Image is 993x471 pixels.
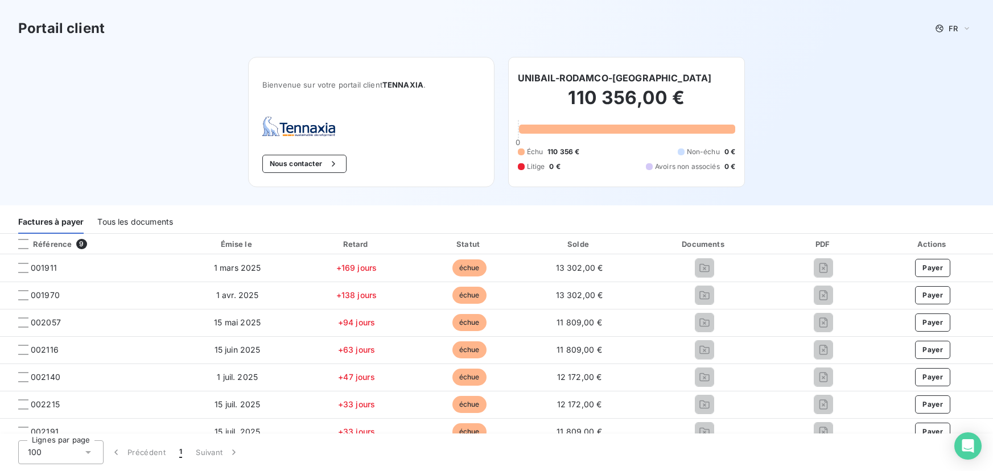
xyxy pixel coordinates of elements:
span: échue [452,423,487,440]
button: Précédent [104,440,172,464]
span: 12 172,00 € [557,399,602,409]
span: 002140 [31,371,60,383]
span: 11 809,00 € [557,427,602,436]
span: échue [452,396,487,413]
span: échue [452,341,487,358]
span: +47 jours [338,372,374,382]
div: Statut [416,238,523,250]
div: Tous les documents [97,210,173,234]
span: 11 809,00 € [557,317,602,327]
button: Nous contacter [262,155,347,173]
button: Payer [915,259,950,277]
button: Payer [915,341,950,359]
span: FR [949,24,958,33]
h2: 110 356,00 € [518,86,736,121]
button: 1 [172,440,189,464]
span: Bienvenue sur votre portail client . [262,80,480,89]
div: Émise le [178,238,297,250]
span: 002215 [31,399,60,410]
button: Suivant [189,440,246,464]
span: 12 172,00 € [557,372,602,382]
div: Retard [302,238,411,250]
div: Actions [875,238,991,250]
span: Non-échu [687,147,720,157]
div: Documents [636,238,772,250]
button: Payer [915,286,950,304]
span: 0 [516,138,520,147]
button: Payer [915,423,950,441]
span: 001911 [31,262,57,274]
span: 1 [179,447,182,458]
div: Factures à payer [18,210,84,234]
span: 15 juil. 2025 [215,427,260,436]
span: échue [452,314,487,331]
span: +138 jours [336,290,377,300]
h3: Portail client [18,18,105,39]
span: 1 mars 2025 [214,263,261,272]
span: 15 mai 2025 [214,317,261,327]
span: TENNAXIA [382,80,423,89]
span: 110 356 € [547,147,579,157]
img: Company logo [262,117,335,137]
span: 002116 [31,344,59,356]
div: Solde [528,238,632,250]
span: +33 jours [338,399,375,409]
button: Payer [915,368,950,386]
span: Avoirs non associés [655,162,720,172]
span: Litige [527,162,545,172]
span: 002191 [31,426,59,437]
span: 002057 [31,317,61,328]
span: 9 [76,239,86,249]
span: +94 jours [338,317,375,327]
span: échue [452,369,487,386]
h6: UNIBAIL-RODAMCO-[GEOGRAPHIC_DATA] [518,71,712,85]
span: 1 juil. 2025 [217,372,258,382]
button: Payer [915,313,950,332]
div: PDF [777,238,871,250]
span: +169 jours [336,263,377,272]
span: 15 juil. 2025 [215,399,260,409]
span: 0 € [549,162,560,172]
span: échue [452,259,487,276]
button: Payer [915,395,950,414]
div: Référence [9,239,72,249]
span: 1 avr. 2025 [216,290,259,300]
span: 13 302,00 € [556,290,603,300]
span: échue [452,287,487,304]
span: Échu [527,147,543,157]
span: 15 juin 2025 [215,345,261,354]
span: +63 jours [338,345,375,354]
span: 0 € [724,162,735,172]
span: 11 809,00 € [557,345,602,354]
div: Open Intercom Messenger [954,432,982,460]
span: 001970 [31,290,60,301]
span: 0 € [724,147,735,157]
span: 100 [28,447,42,458]
span: +33 jours [338,427,375,436]
span: 13 302,00 € [556,263,603,272]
